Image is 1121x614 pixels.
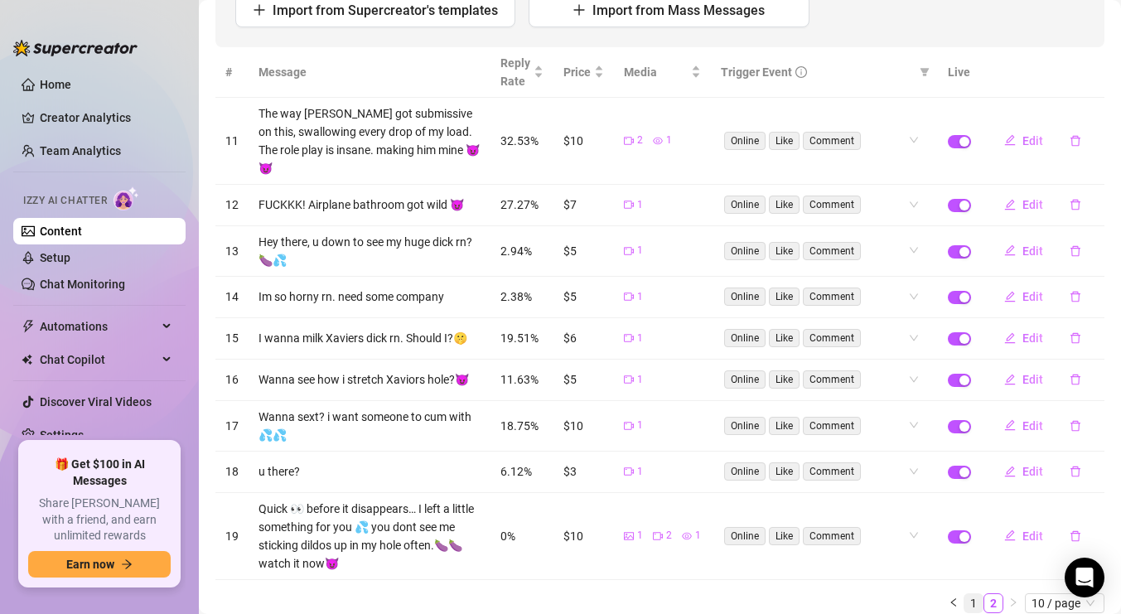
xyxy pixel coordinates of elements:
[624,421,634,431] span: video-camera
[1070,420,1081,432] span: delete
[215,185,249,226] td: 12
[500,198,539,211] span: 27.27%
[964,594,983,612] a: 1
[637,197,643,213] span: 1
[991,366,1056,393] button: Edit
[13,40,138,56] img: logo-BBDzfeDw.svg
[249,226,490,277] td: Hey there, u down to see my huge dick rn?🍆💦
[563,63,591,81] span: Price
[215,493,249,580] td: 19
[724,196,766,214] span: Online
[949,597,959,607] span: left
[573,3,586,17] span: plus
[215,226,249,277] td: 13
[114,186,139,210] img: AI Chatter
[991,458,1056,485] button: Edit
[724,288,766,306] span: Online
[624,246,634,256] span: video-camera
[215,360,249,401] td: 16
[769,329,800,347] span: Like
[1004,199,1016,210] span: edit
[614,47,711,98] th: Media
[803,527,861,545] span: Comment
[1070,135,1081,147] span: delete
[920,67,930,77] span: filter
[1032,594,1098,612] span: 10 / page
[624,292,634,302] span: video-camera
[916,60,933,85] span: filter
[624,375,634,384] span: video-camera
[624,63,688,81] span: Media
[40,225,82,238] a: Content
[944,593,964,613] li: Previous Page
[500,290,532,303] span: 2.38%
[666,528,672,544] span: 2
[22,354,32,365] img: Chat Copilot
[249,452,490,493] td: u there?
[637,331,643,346] span: 1
[803,370,861,389] span: Comment
[637,289,643,305] span: 1
[1004,374,1016,385] span: edit
[215,452,249,493] td: 18
[40,428,84,442] a: Settings
[991,325,1056,351] button: Edit
[215,98,249,185] td: 11
[724,462,766,481] span: Online
[938,47,981,98] th: Live
[1004,419,1016,431] span: edit
[500,54,530,90] span: Reply Rate
[1056,191,1094,218] button: delete
[1056,413,1094,439] button: delete
[40,78,71,91] a: Home
[1070,530,1081,542] span: delete
[991,413,1056,439] button: Edit
[682,531,692,541] span: eye
[1070,466,1081,477] span: delete
[666,133,672,148] span: 1
[28,551,171,578] button: Earn nowarrow-right
[1004,134,1016,146] span: edit
[40,313,157,340] span: Automations
[22,320,35,333] span: thunderbolt
[991,238,1056,264] button: Edit
[215,401,249,452] td: 17
[1056,325,1094,351] button: delete
[724,370,766,389] span: Online
[553,401,614,452] td: $10
[553,452,614,493] td: $3
[637,243,643,259] span: 1
[769,196,800,214] span: Like
[637,464,643,480] span: 1
[991,191,1056,218] button: Edit
[1004,244,1016,256] span: edit
[1008,597,1018,607] span: right
[653,136,663,146] span: eye
[1070,199,1081,210] span: delete
[991,128,1056,154] button: Edit
[1022,290,1043,303] span: Edit
[500,134,539,147] span: 32.53%
[1022,373,1043,386] span: Edit
[803,288,861,306] span: Comment
[490,47,553,98] th: Reply Rate
[944,593,964,613] button: left
[1070,291,1081,302] span: delete
[637,372,643,388] span: 1
[721,63,792,81] span: Trigger Event
[1065,558,1104,597] div: Open Intercom Messenger
[28,457,171,489] span: 🎁 Get $100 in AI Messages
[624,333,634,343] span: video-camera
[1070,374,1081,385] span: delete
[1022,465,1043,478] span: Edit
[724,132,766,150] span: Online
[553,318,614,360] td: $6
[769,370,800,389] span: Like
[121,558,133,570] span: arrow-right
[1004,291,1016,302] span: edit
[1070,332,1081,344] span: delete
[40,251,70,264] a: Setup
[215,318,249,360] td: 15
[249,401,490,452] td: Wanna sext? i want someone to cum with💦💦
[964,593,983,613] li: 1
